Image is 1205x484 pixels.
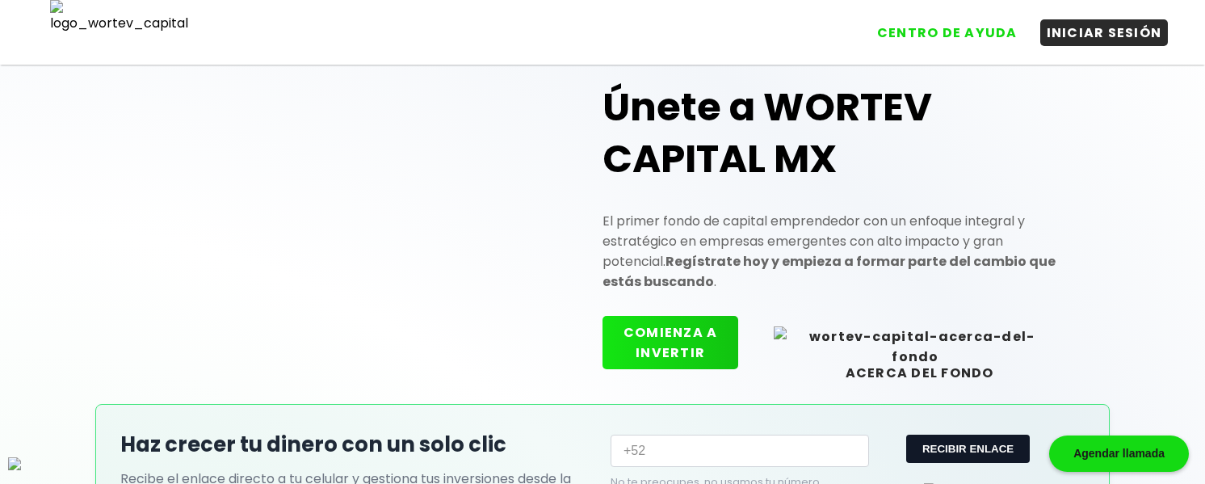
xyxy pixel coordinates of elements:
[1024,7,1169,46] a: INICIAR SESIÓN
[602,211,1085,292] p: El primer fondo de capital emprendedor con un enfoque integral y estratégico en empresas emergent...
[120,429,594,461] h2: Haz crecer tu dinero con un solo clic
[754,316,1084,389] button: ACERCA DEL FONDO
[1040,19,1169,46] button: INICIAR SESIÓN
[774,326,1056,367] img: wortev-capital-acerca-del-fondo
[8,457,21,470] img: logos_whatsapp-icon.svg
[854,7,1024,46] a: CENTRO DE AYUDA
[602,343,754,362] a: COMIENZA A INVERTIR
[602,252,1056,291] strong: Regístrate hoy y empieza a formar parte del cambio que estás buscando
[1049,436,1189,472] div: Agendar llamada
[602,82,1085,185] h1: Únete a WORTEV CAPITAL MX
[906,435,1030,463] button: RECIBIR ENLACE
[871,19,1024,46] button: CENTRO DE AYUDA
[602,316,738,369] button: COMIENZA A INVERTIR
